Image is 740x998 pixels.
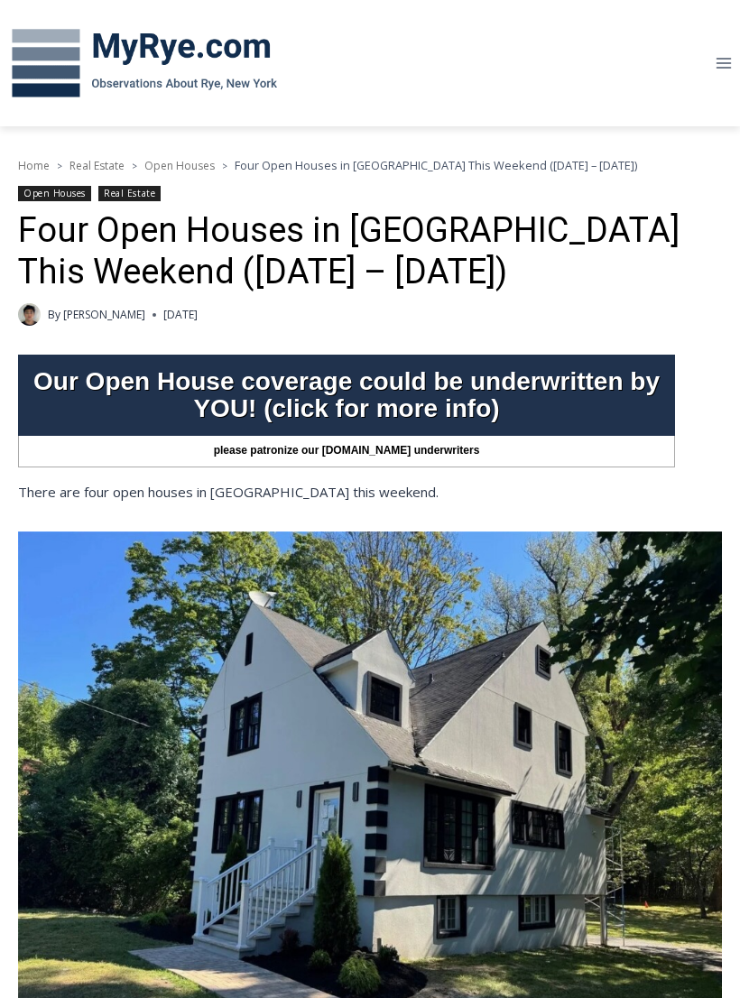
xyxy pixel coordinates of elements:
span: > [132,160,137,172]
a: [PERSON_NAME] [63,307,145,322]
button: Open menu [707,49,740,77]
time: [DATE] [163,306,198,323]
a: Home [18,158,50,173]
a: Author image [18,303,41,326]
a: Open Houses [18,186,91,201]
span: Four Open Houses in [GEOGRAPHIC_DATA] This Weekend ([DATE] – [DATE]) [235,157,637,173]
a: Open Houses [144,158,215,173]
nav: Breadcrumbs [18,156,722,174]
a: Real Estate [98,186,161,201]
img: Patel, Devan - bio cropped 200x200 [18,303,41,326]
div: please patronize our [DOMAIN_NAME] underwriters [18,436,675,467]
span: By [48,306,60,323]
a: Real Estate [69,158,125,173]
div: Our Open House coverage could be underwritten by YOU! (click for more info) [18,359,675,431]
span: > [222,160,227,172]
a: Our Open House coverage could be underwritten by YOU! (click for more info) please patronize our ... [18,355,675,467]
span: > [57,160,62,172]
p: There are four open houses in [GEOGRAPHIC_DATA] this weekend. [18,481,722,503]
h1: Four Open Houses in [GEOGRAPHIC_DATA] This Weekend ([DATE] – [DATE]) [18,210,722,292]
